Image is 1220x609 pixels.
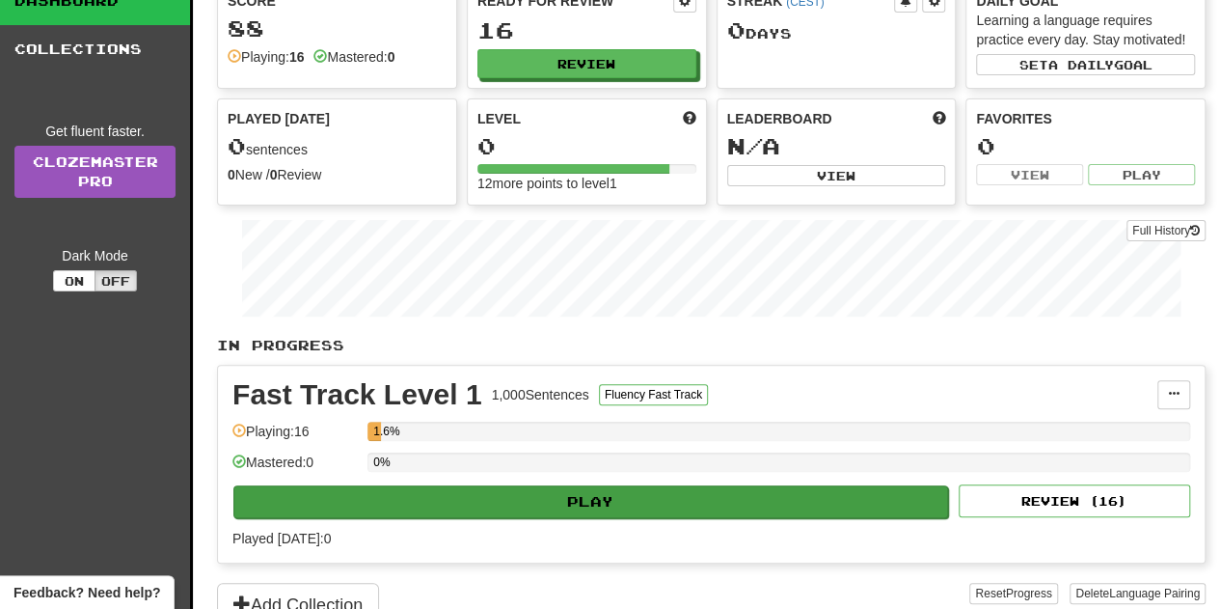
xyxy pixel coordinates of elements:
[1088,164,1195,185] button: Play
[14,583,160,602] span: Open feedback widget
[477,18,696,42] div: 16
[95,270,137,291] button: Off
[1048,58,1114,71] span: a daily
[727,18,946,43] div: Day s
[228,134,447,159] div: sentences
[228,165,447,184] div: New / Review
[228,47,304,67] div: Playing:
[932,109,945,128] span: This week in points, UTC
[228,167,235,182] strong: 0
[727,16,746,43] span: 0
[477,174,696,193] div: 12 more points to level 1
[14,246,176,265] div: Dark Mode
[228,132,246,159] span: 0
[1070,583,1206,604] button: DeleteLanguage Pairing
[1006,587,1052,600] span: Progress
[270,167,278,182] strong: 0
[477,134,696,158] div: 0
[232,380,482,409] div: Fast Track Level 1
[232,453,358,484] div: Mastered: 0
[14,146,176,198] a: ClozemasterPro
[233,485,948,518] button: Play
[1109,587,1200,600] span: Language Pairing
[1126,220,1206,241] button: Full History
[727,109,832,128] span: Leaderboard
[492,385,589,404] div: 1,000 Sentences
[599,384,708,405] button: Fluency Fast Track
[477,49,696,78] button: Review
[976,134,1195,158] div: 0
[228,109,330,128] span: Played [DATE]
[477,109,521,128] span: Level
[959,484,1190,517] button: Review (16)
[976,54,1195,75] button: Seta dailygoal
[727,132,780,159] span: N/A
[976,11,1195,49] div: Learning a language requires practice every day. Stay motivated!
[976,164,1083,185] button: View
[976,109,1195,128] div: Favorites
[683,109,696,128] span: Score more points to level up
[228,16,447,41] div: 88
[373,422,380,441] div: 1.6%
[727,165,946,186] button: View
[14,122,176,141] div: Get fluent faster.
[289,49,305,65] strong: 16
[232,422,358,454] div: Playing: 16
[313,47,394,67] div: Mastered:
[217,336,1206,355] p: In Progress
[388,49,395,65] strong: 0
[53,270,95,291] button: On
[232,531,331,546] span: Played [DATE]: 0
[969,583,1057,604] button: ResetProgress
